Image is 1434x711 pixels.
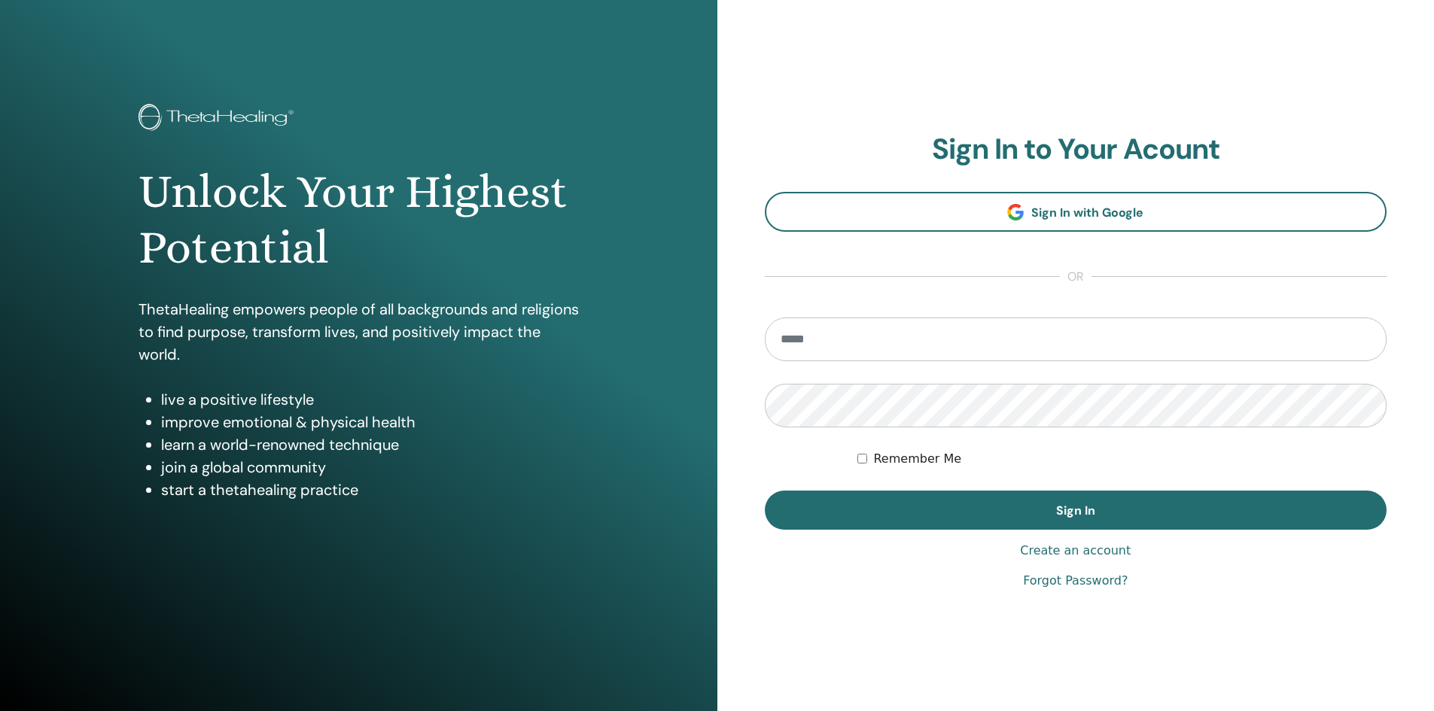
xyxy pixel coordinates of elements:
[1060,268,1091,286] span: or
[765,192,1387,232] a: Sign In with Google
[161,433,579,456] li: learn a world-renowned technique
[161,411,579,433] li: improve emotional & physical health
[139,164,579,276] h1: Unlock Your Highest Potential
[1020,542,1131,560] a: Create an account
[1031,205,1143,220] span: Sign In with Google
[765,132,1387,167] h2: Sign In to Your Acount
[1023,572,1128,590] a: Forgot Password?
[765,491,1387,530] button: Sign In
[1056,503,1095,518] span: Sign In
[161,456,579,479] li: join a global community
[139,298,579,366] p: ThetaHealing empowers people of all backgrounds and religions to find purpose, transform lives, a...
[161,388,579,411] li: live a positive lifestyle
[161,479,579,501] li: start a thetahealing practice
[873,450,961,468] label: Remember Me
[857,450,1387,468] div: Keep me authenticated indefinitely or until I manually logout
